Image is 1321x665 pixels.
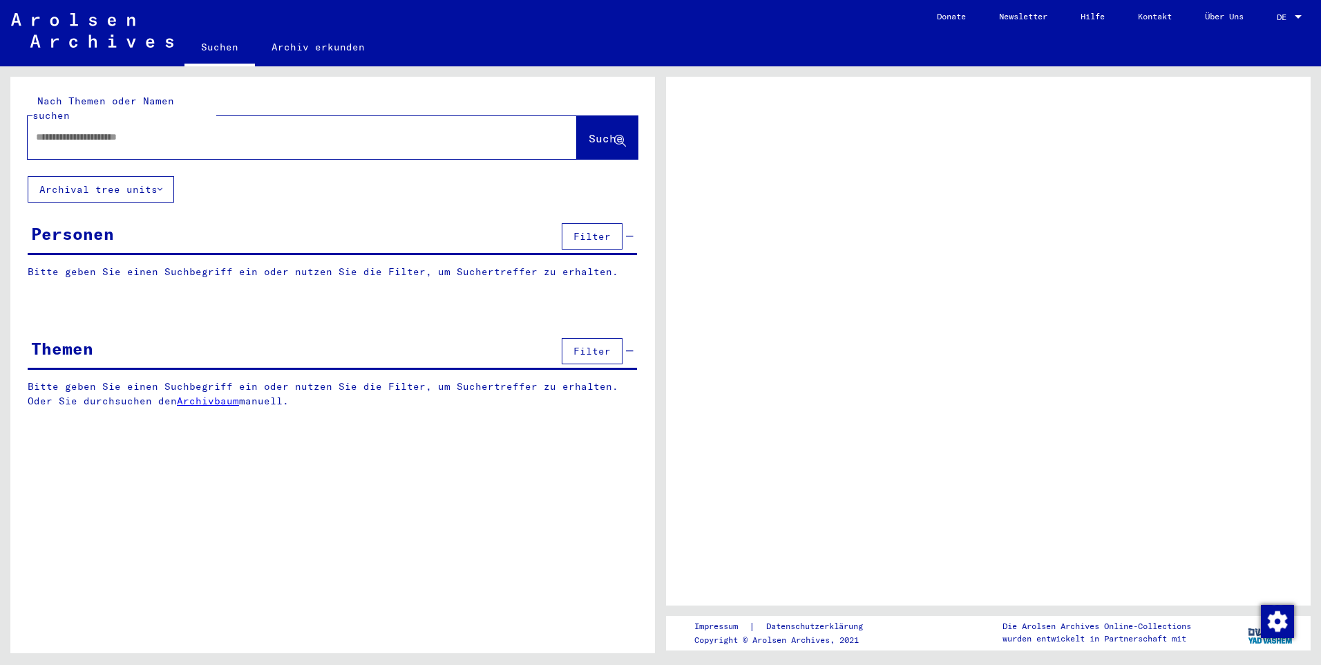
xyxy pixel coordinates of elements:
[28,176,174,203] button: Archival tree units
[1277,12,1292,22] span: DE
[1245,615,1297,650] img: yv_logo.png
[755,619,880,634] a: Datenschutzerklärung
[694,619,749,634] a: Impressum
[31,336,93,361] div: Themen
[1002,633,1191,645] p: wurden entwickelt in Partnerschaft mit
[28,265,637,279] p: Bitte geben Sie einen Suchbegriff ein oder nutzen Sie die Filter, um Suchertreffer zu erhalten.
[184,30,255,66] a: Suchen
[577,116,638,159] button: Suche
[28,380,638,409] p: Bitte geben Sie einen Suchbegriff ein oder nutzen Sie die Filter, um Suchertreffer zu erhalten. O...
[1261,605,1294,638] img: Zustimmung ändern
[573,345,611,357] span: Filter
[573,230,611,243] span: Filter
[31,221,114,246] div: Personen
[562,338,623,364] button: Filter
[694,619,880,634] div: |
[177,395,239,407] a: Archivbaum
[694,634,880,646] p: Copyright © Arolsen Archives, 2021
[1002,620,1191,633] p: Die Arolsen Archives Online-Collections
[255,30,381,64] a: Archiv erkunden
[562,223,623,250] button: Filter
[11,13,173,48] img: Arolsen_neg.svg
[589,131,623,145] span: Suche
[32,95,174,122] mat-label: Nach Themen oder Namen suchen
